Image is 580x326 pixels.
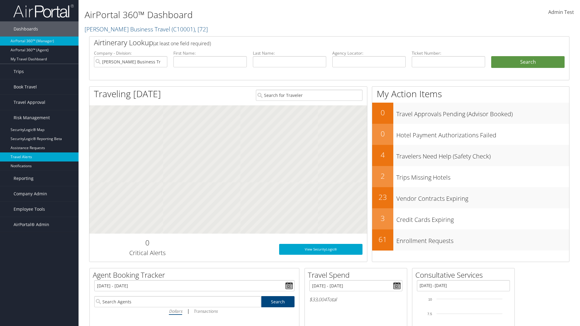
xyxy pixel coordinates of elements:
h3: Travelers Need Help (Safety Check) [396,149,569,161]
h2: 61 [372,234,393,245]
a: View SecurityLogic® [279,244,362,255]
label: Ticket Number: [412,50,485,56]
h2: Agent Booking Tracker [93,270,299,280]
h2: 4 [372,150,393,160]
h3: Critical Alerts [94,249,201,257]
a: Search [261,296,295,307]
img: airportal-logo.png [13,4,74,18]
span: Trips [14,64,24,79]
a: 3Credit Cards Expiring [372,208,569,229]
input: Search Agents [94,296,261,307]
h3: Enrollment Requests [396,234,569,245]
h1: My Action Items [372,88,569,100]
i: Transactions [193,308,217,314]
a: Admin Test [548,3,574,22]
span: Reporting [14,171,34,186]
span: , [ 72 ] [195,25,208,33]
span: Company Admin [14,186,47,201]
a: 61Enrollment Requests [372,229,569,251]
h2: 0 [372,129,393,139]
span: Book Travel [14,79,37,94]
span: AirPortal® Admin [14,217,49,232]
h3: Trips Missing Hotels [396,170,569,182]
h6: Total [309,296,402,303]
input: Search for Traveler [256,90,362,101]
h3: Vendor Contracts Expiring [396,191,569,203]
div: | [94,307,295,315]
a: [PERSON_NAME] Business Travel [85,25,208,33]
h2: 23 [372,192,393,202]
h2: 3 [372,213,393,223]
h3: Travel Approvals Pending (Advisor Booked) [396,107,569,118]
a: 4Travelers Need Help (Safety Check) [372,145,569,166]
h1: AirPortal 360™ Dashboard [85,8,411,21]
h2: Airtinerary Lookup [94,37,525,48]
button: Search [491,56,565,68]
span: Admin Test [548,9,574,15]
a: 0Hotel Payment Authorizations Failed [372,124,569,145]
tspan: 7.5 [427,312,432,316]
label: Company - Division: [94,50,167,56]
a: 23Vendor Contracts Expiring [372,187,569,208]
h2: Consultative Services [415,270,514,280]
span: Employee Tools [14,202,45,217]
h3: Credit Cards Expiring [396,213,569,224]
a: 0Travel Approvals Pending (Advisor Booked) [372,103,569,124]
label: First Name: [173,50,247,56]
label: Agency Locator: [332,50,406,56]
h1: Traveling [DATE] [94,88,161,100]
span: $33,004 [309,296,327,303]
span: Dashboards [14,21,38,37]
h2: 0 [94,238,201,248]
label: Last Name: [253,50,326,56]
h2: Travel Spend [308,270,407,280]
h2: 0 [372,107,393,118]
span: Travel Approval [14,95,45,110]
a: 2Trips Missing Hotels [372,166,569,187]
tspan: 10 [428,298,432,301]
h2: 2 [372,171,393,181]
span: Risk Management [14,110,50,125]
span: (at least one field required) [153,40,211,47]
h3: Hotel Payment Authorizations Failed [396,128,569,139]
span: ( C10001 ) [172,25,195,33]
i: Dollars [169,308,182,314]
